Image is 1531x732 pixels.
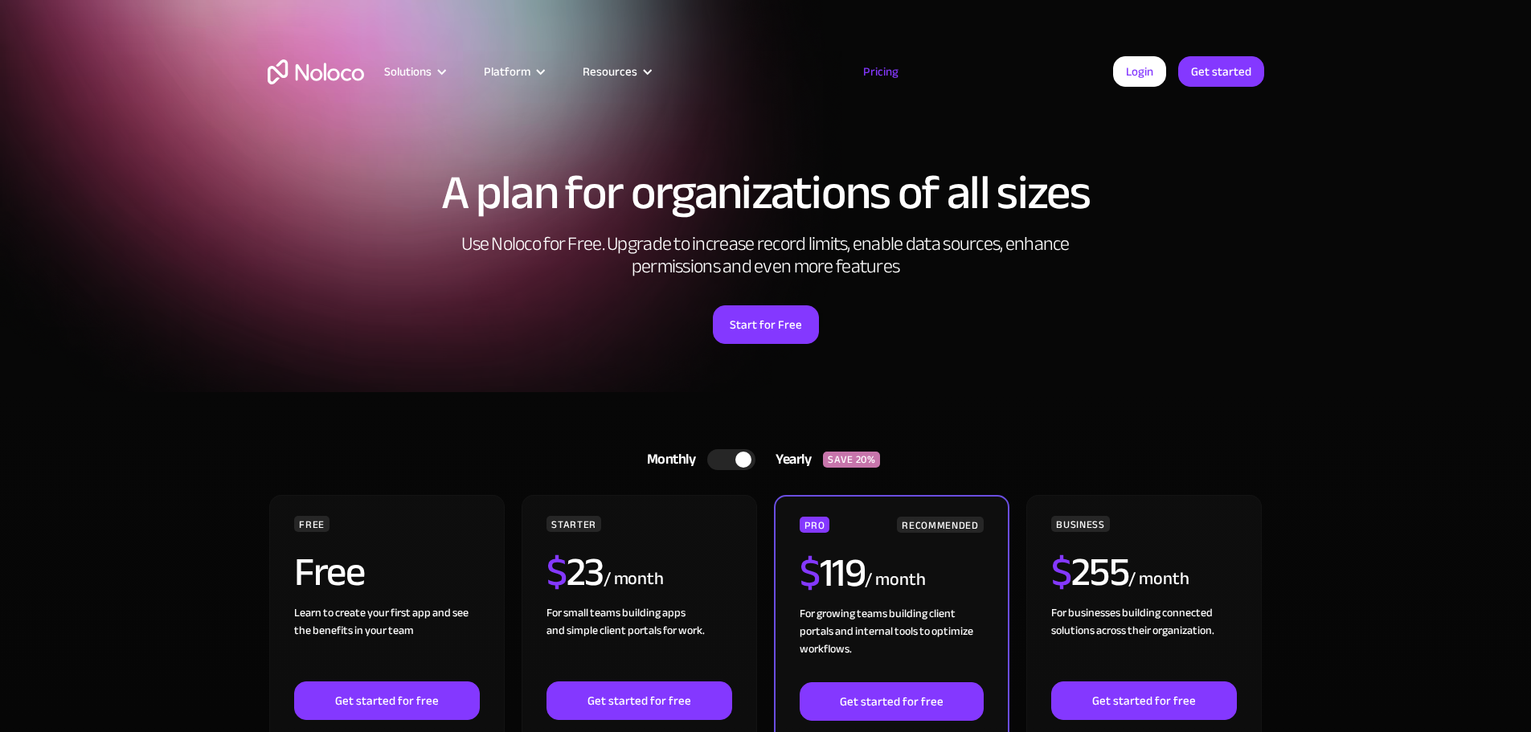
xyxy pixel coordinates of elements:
[755,448,823,472] div: Yearly
[563,61,669,82] div: Resources
[823,452,880,468] div: SAVE 20%
[546,604,731,681] div: For small teams building apps and simple client portals for work. ‍
[1178,56,1264,87] a: Get started
[1051,604,1236,681] div: For businesses building connected solutions across their organization. ‍
[546,534,567,610] span: $
[1128,566,1189,592] div: / month
[604,566,664,592] div: / month
[546,552,604,592] h2: 23
[800,553,865,593] h2: 119
[268,169,1264,217] h1: A plan for organizations of all sizes
[800,535,820,611] span: $
[713,305,819,344] a: Start for Free
[546,681,731,720] a: Get started for free
[843,61,919,82] a: Pricing
[1113,56,1166,87] a: Login
[464,61,563,82] div: Platform
[1051,516,1109,532] div: BUSINESS
[384,61,432,82] div: Solutions
[1051,681,1236,720] a: Get started for free
[546,516,600,532] div: STARTER
[364,61,464,82] div: Solutions
[1051,552,1128,592] h2: 255
[800,682,983,721] a: Get started for free
[268,59,364,84] a: home
[1051,534,1071,610] span: $
[865,567,925,593] div: / month
[294,552,364,592] h2: Free
[583,61,637,82] div: Resources
[294,604,479,681] div: Learn to create your first app and see the benefits in your team ‍
[627,448,708,472] div: Monthly
[800,517,829,533] div: PRO
[897,517,983,533] div: RECOMMENDED
[484,61,530,82] div: Platform
[294,681,479,720] a: Get started for free
[444,233,1087,278] h2: Use Noloco for Free. Upgrade to increase record limits, enable data sources, enhance permissions ...
[294,516,330,532] div: FREE
[800,605,983,682] div: For growing teams building client portals and internal tools to optimize workflows.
